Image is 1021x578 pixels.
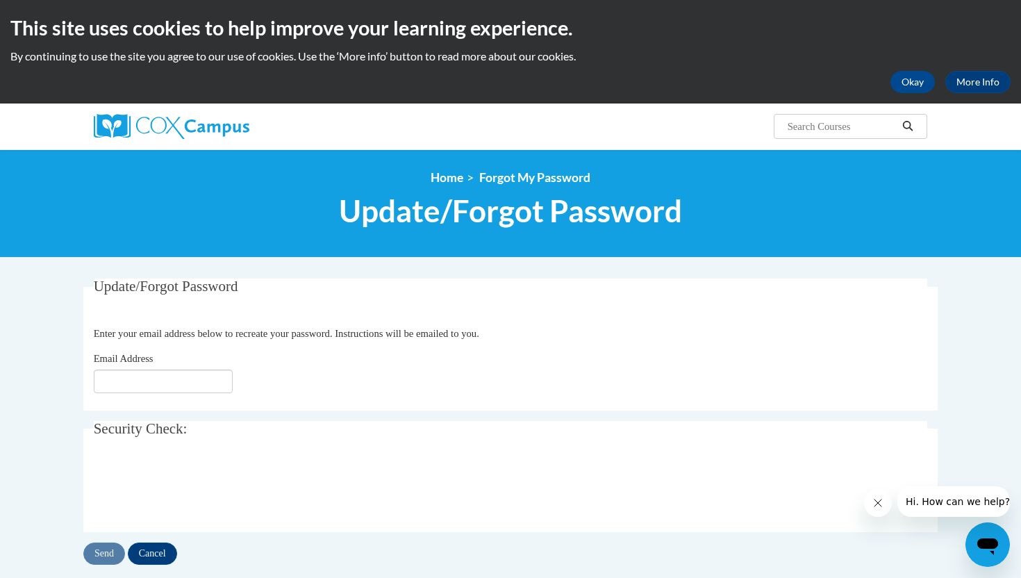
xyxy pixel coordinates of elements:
span: Forgot My Password [479,170,590,185]
input: Search Courses [786,118,897,135]
span: Update/Forgot Password [339,192,682,229]
a: Home [431,170,463,185]
p: By continuing to use the site you agree to our use of cookies. Use the ‘More info’ button to read... [10,49,1011,64]
span: Update/Forgot Password [94,278,238,295]
span: Email Address [94,353,153,364]
span: Security Check: [94,420,188,437]
input: Email [94,370,233,393]
input: Cancel [128,543,177,565]
button: Okay [890,71,935,93]
img: Cox Campus [94,114,249,139]
h2: This site uses cookies to help improve your learning experience. [10,14,1011,42]
a: More Info [945,71,1011,93]
iframe: Button to launch messaging window [965,522,1010,567]
iframe: Close message [864,489,892,517]
span: Enter your email address below to recreate your password. Instructions will be emailed to you. [94,328,479,339]
iframe: reCAPTCHA [94,461,305,515]
button: Search [897,118,918,135]
a: Cox Campus [94,114,358,139]
iframe: Message from company [897,486,1010,517]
